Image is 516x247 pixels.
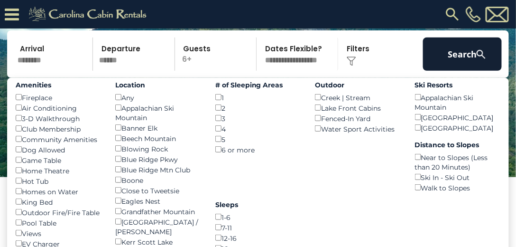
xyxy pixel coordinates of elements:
[16,165,101,176] div: Home Theatre
[115,206,201,217] div: Grandfather Mountain
[415,112,500,123] div: [GEOGRAPHIC_DATA]
[415,92,500,112] div: Appalachian Ski Mountain
[415,152,500,172] div: Near to Slopes (Less than 20 Minutes)
[16,207,101,218] div: Outdoor Fire/Fire Table
[315,113,400,123] div: Fenced-In Yard
[115,196,201,206] div: Eagles Nest
[415,182,500,193] div: Walk to Slopes
[16,144,101,155] div: Dog Allowed
[16,155,101,165] div: Game Table
[215,92,301,103] div: 1
[16,218,101,228] div: Pool Table
[215,113,301,123] div: 3
[315,92,400,103] div: Creek | Stream
[215,123,301,134] div: 4
[16,134,101,144] div: Community Amenities
[115,154,201,164] div: Blue Ridge Pkwy
[115,164,201,175] div: Blue Ridge Mtn Club
[115,185,201,196] div: Close to Tweetsie
[315,103,400,113] div: Lake Front Cabins
[315,80,400,90] label: Outdoor
[215,134,301,144] div: 5
[215,212,301,222] div: 1-6
[347,57,356,66] img: filter--v1.png
[463,6,483,22] a: [PHONE_NUMBER]
[315,123,400,134] div: Water Sport Activities
[115,133,201,143] div: Beech Mountain
[16,176,101,186] div: Hot Tub
[16,123,101,134] div: Club Membership
[475,48,487,60] img: search-regular-white.png
[115,123,201,133] div: Banner Elk
[215,80,301,90] label: # of Sleeping Areas
[215,200,301,209] label: Sleeps
[16,92,101,103] div: Fireplace
[16,103,101,113] div: Air Conditioning
[415,140,500,150] label: Distance to Slopes
[16,80,101,90] label: Amenities
[415,123,500,133] div: [GEOGRAPHIC_DATA]
[115,92,201,103] div: Any
[178,38,256,71] p: 6+
[115,237,201,247] div: Kerr Scott Lake
[115,80,201,90] label: Location
[24,5,155,24] img: Khaki-logo.png
[16,197,101,207] div: King Bed
[215,144,301,155] div: 6 or more
[215,233,301,243] div: 12-16
[115,143,201,154] div: Blowing Rock
[16,186,101,197] div: Homes on Water
[115,103,201,123] div: Appalachian Ski Mountain
[215,103,301,113] div: 2
[415,80,500,90] label: Ski Resorts
[115,175,201,185] div: Boone
[215,222,301,233] div: 7-11
[444,6,461,23] img: search-regular.svg
[415,172,500,182] div: Ski In - Ski Out
[423,38,502,71] button: Search
[16,228,101,238] div: Views
[16,113,101,123] div: 3-D Walkthrough
[115,217,201,237] div: [GEOGRAPHIC_DATA] / [PERSON_NAME]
